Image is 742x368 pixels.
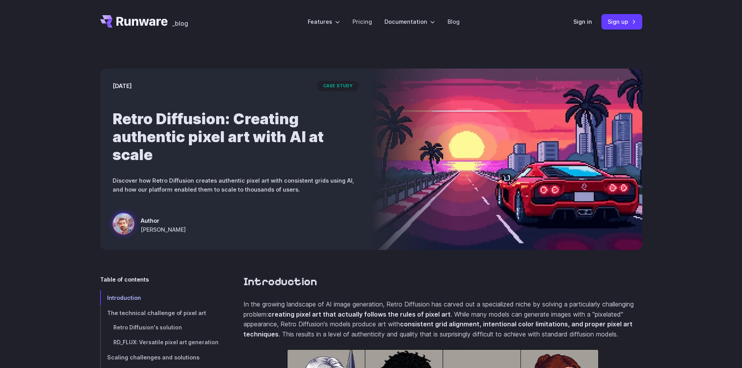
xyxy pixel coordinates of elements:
[371,69,642,250] img: a red sports car on a futuristic highway with a sunset and city skyline in the background, styled...
[107,310,206,316] span: The technical challenge of pixel art
[113,324,182,331] span: Retro Diffusion's solution
[100,275,149,284] span: Table of contents
[100,335,219,350] a: RD_FLUX: Versatile pixel art generation
[100,320,219,335] a: Retro Diffusion's solution
[601,14,642,29] a: Sign up
[100,15,168,28] a: Go to /
[107,294,141,301] span: Introduction
[384,17,435,26] label: Documentation
[243,320,633,338] strong: consistent grid alignment, intentional color limitations, and proper pixel art techniques
[100,305,219,320] a: The technical challenge of pixel art
[107,354,199,361] span: Scaling challenges and solutions
[141,216,186,225] span: Author
[243,299,642,339] p: In the growing landscape of AI image generation, Retro Diffusion has carved out a specialized nic...
[113,81,132,90] time: [DATE]
[141,225,186,234] span: [PERSON_NAME]
[113,213,186,238] a: a red sports car on a futuristic highway with a sunset and city skyline in the background, styled...
[243,275,317,289] a: Introduction
[317,81,359,91] span: case study
[113,176,359,194] p: Discover how Retro Diffusion creates authentic pixel art with consistent grids using AI, and how ...
[113,339,219,345] span: RD_FLUX: Versatile pixel art generation
[268,310,451,318] strong: creating pixel art that actually follows the rules of pixel art
[448,17,460,26] a: Blog
[352,17,372,26] a: Pricing
[100,290,219,305] a: Introduction
[113,110,359,164] h1: Retro Diffusion: Creating authentic pixel art with AI at scale
[172,15,188,28] a: _blog
[308,17,340,26] label: Features
[100,350,219,365] a: Scaling challenges and solutions
[573,17,592,26] a: Sign in
[172,20,188,26] span: _blog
